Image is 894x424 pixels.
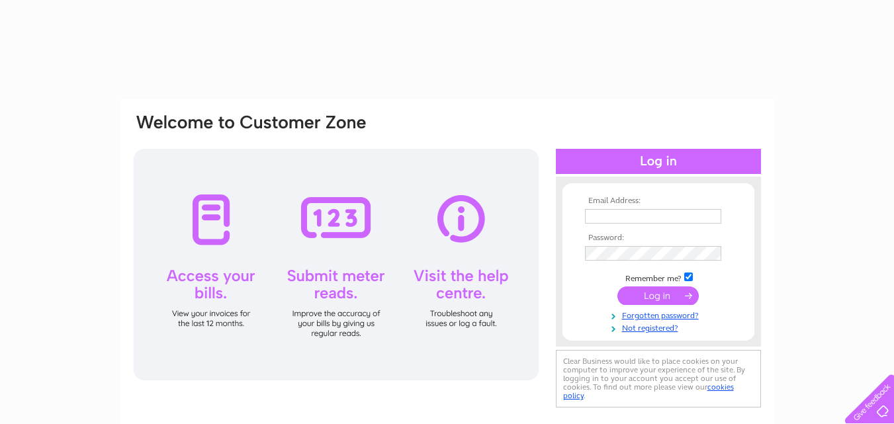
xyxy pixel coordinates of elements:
[556,350,761,407] div: Clear Business would like to place cookies on your computer to improve your experience of the sit...
[582,233,735,243] th: Password:
[563,382,734,400] a: cookies policy
[617,286,699,305] input: Submit
[585,321,735,333] a: Not registered?
[582,196,735,206] th: Email Address:
[585,308,735,321] a: Forgotten password?
[582,271,735,284] td: Remember me?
